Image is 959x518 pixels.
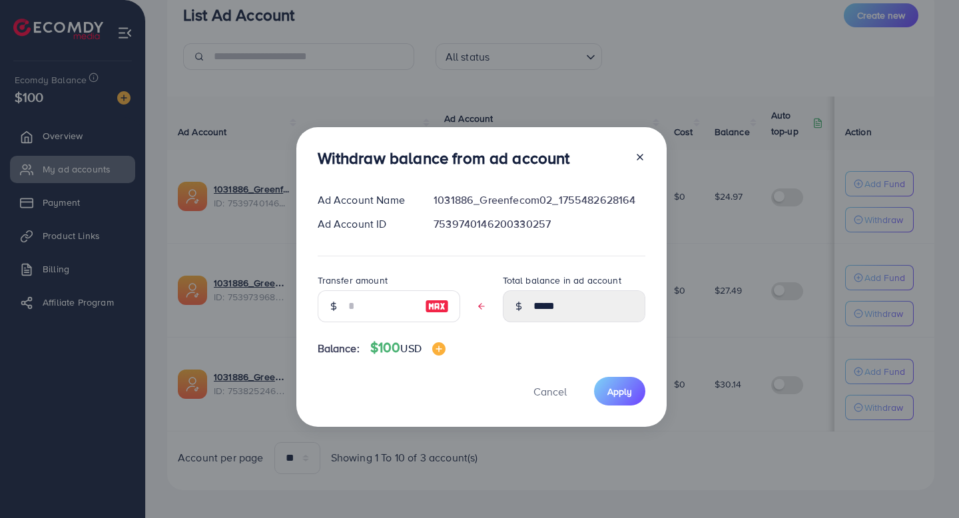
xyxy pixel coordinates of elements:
[423,216,655,232] div: 7539740146200330257
[902,458,949,508] iframe: Chat
[594,377,645,405] button: Apply
[607,385,632,398] span: Apply
[423,192,655,208] div: 1031886_Greenfecom02_1755482628164
[400,341,421,356] span: USD
[370,340,446,356] h4: $100
[307,192,424,208] div: Ad Account Name
[318,341,360,356] span: Balance:
[503,274,621,287] label: Total balance in ad account
[318,148,570,168] h3: Withdraw balance from ad account
[432,342,446,356] img: image
[517,377,583,405] button: Cancel
[318,274,388,287] label: Transfer amount
[307,216,424,232] div: Ad Account ID
[425,298,449,314] img: image
[533,384,567,399] span: Cancel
